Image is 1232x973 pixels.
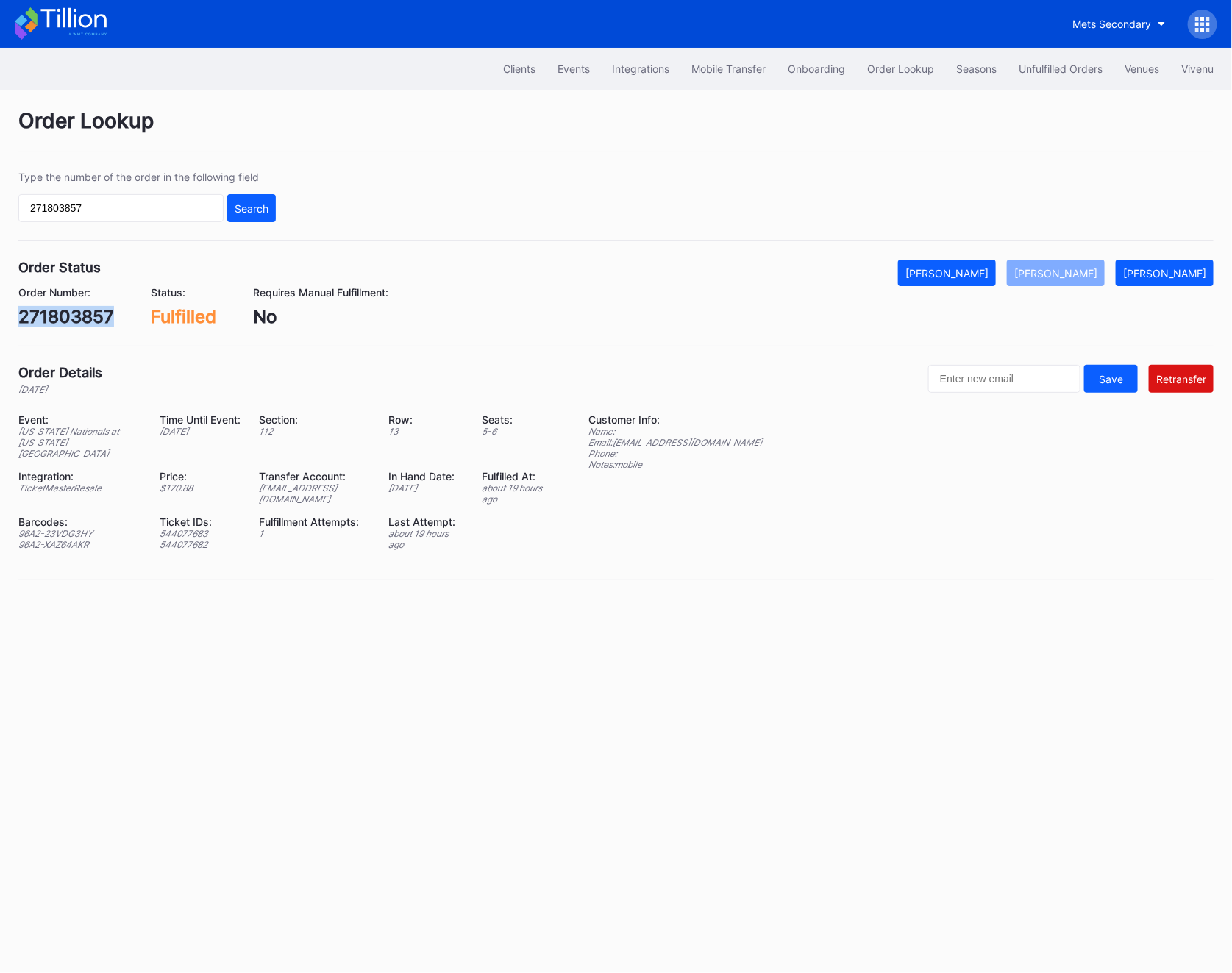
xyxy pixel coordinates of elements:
[227,194,276,222] button: Search
[898,260,996,286] button: [PERSON_NAME]
[867,63,934,75] div: Order Lookup
[588,437,762,448] div: Email: [EMAIL_ADDRESS][DOMAIN_NAME]
[788,63,845,75] div: Onboarding
[160,426,241,437] div: [DATE]
[1114,55,1170,82] button: Venues
[18,260,101,275] div: Order Status
[1007,260,1105,286] button: [PERSON_NAME]
[18,171,276,183] div: Type the number of the order in the following field
[483,470,552,482] div: Fulfilled At:
[160,413,241,426] div: Time Until Event:
[1099,373,1123,385] div: Save
[160,516,241,528] div: Ticket IDs:
[18,306,114,327] div: 271803857
[18,194,224,222] input: GT59662
[151,306,216,327] div: Fulfilled
[1170,55,1225,82] button: Vivenu
[160,470,241,482] div: Price:
[612,63,669,75] div: Integrations
[260,426,371,437] div: 112
[235,202,268,215] div: Search
[588,426,762,437] div: Name:
[160,482,241,493] div: $ 170.88
[680,55,777,82] button: Mobile Transfer
[18,516,142,528] div: Barcodes:
[388,426,464,437] div: 13
[18,482,142,493] div: TicketMasterResale
[260,482,371,505] div: [EMAIL_ADDRESS][DOMAIN_NAME]
[260,528,371,539] div: 1
[388,413,464,426] div: Row:
[388,528,464,550] div: about 19 hours ago
[1116,260,1214,286] button: [PERSON_NAME]
[18,384,102,395] div: [DATE]
[1149,365,1214,393] button: Retransfer
[1125,63,1159,75] div: Venues
[905,267,989,279] div: [PERSON_NAME]
[691,63,766,75] div: Mobile Transfer
[1156,373,1206,385] div: Retransfer
[18,426,142,459] div: [US_STATE] Nationals at [US_STATE][GEOGRAPHIC_DATA]
[18,413,142,426] div: Event:
[18,286,114,299] div: Order Number:
[588,413,762,426] div: Customer Info:
[546,55,601,82] button: Events
[483,426,552,437] div: 5 - 6
[777,55,856,82] button: Onboarding
[856,55,945,82] button: Order Lookup
[151,286,216,299] div: Status:
[253,286,388,299] div: Requires Manual Fulfillment:
[388,516,464,528] div: Last Attempt:
[1123,267,1206,279] div: [PERSON_NAME]
[1072,18,1151,30] div: Mets Secondary
[388,482,464,493] div: [DATE]
[588,448,762,459] div: Phone:
[928,365,1080,393] input: Enter new email
[956,63,997,75] div: Seasons
[601,55,680,82] button: Integrations
[1084,365,1138,393] button: Save
[260,516,371,528] div: Fulfillment Attempts:
[1008,55,1114,82] button: Unfulfilled Orders
[483,413,552,426] div: Seats:
[588,459,762,470] div: Notes: mobile
[1014,267,1097,279] div: [PERSON_NAME]
[1019,63,1103,75] div: Unfulfilled Orders
[18,470,142,482] div: Integration:
[483,482,552,505] div: about 19 hours ago
[18,528,142,539] div: 96A2-23VDG3HY
[503,63,535,75] div: Clients
[160,528,241,539] div: 544077683
[558,63,590,75] div: Events
[18,108,1214,152] div: Order Lookup
[260,470,371,482] div: Transfer Account:
[945,55,1008,82] button: Seasons
[18,365,102,380] div: Order Details
[253,306,388,327] div: No
[492,55,546,82] button: Clients
[18,539,142,550] div: 96A2-XAZ64AKR
[1061,10,1177,38] button: Mets Secondary
[388,470,464,482] div: In Hand Date:
[160,539,241,550] div: 544077682
[260,413,371,426] div: Section:
[1181,63,1214,75] div: Vivenu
